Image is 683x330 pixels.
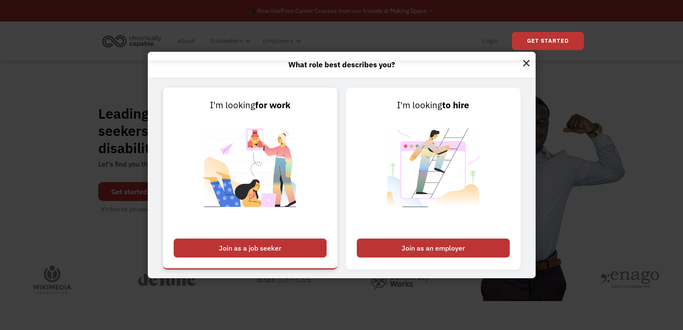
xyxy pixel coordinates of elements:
[258,27,304,55] div: Employers
[512,32,584,50] a: Get Started
[346,88,521,270] a: I'm lookingto hireJoin as an employer
[288,60,395,69] strong: What role best describes you?
[100,31,164,50] img: Chronically Capable logo
[477,27,503,55] a: Login
[263,36,293,46] div: Employers
[196,112,304,234] img: Chronically Capable Personalized Job Matching
[174,98,327,112] div: I'm looking
[172,27,200,55] a: About
[174,239,327,258] div: Join as a job seeker
[442,99,469,111] strong: to hire
[205,27,253,55] div: Jobseekers
[357,98,510,112] div: I'm looking
[163,88,337,270] a: I'm lookingfor workJoin as a job seeker
[255,99,290,111] strong: for work
[357,239,510,258] div: Join as an employer
[100,31,168,50] a: home
[210,36,243,46] div: Jobseekers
